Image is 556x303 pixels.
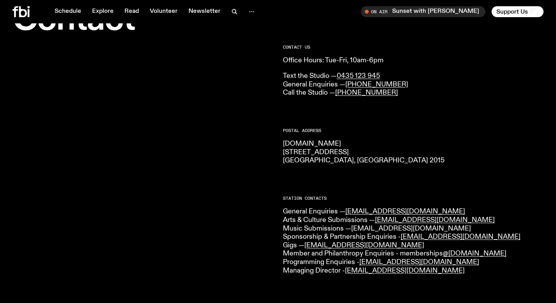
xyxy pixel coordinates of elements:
h1: Contact [12,4,274,36]
p: Office Hours: Tue-Fri, 10am-6pm [283,56,544,65]
h2: CONTACT US [283,45,544,49]
a: Read [120,6,144,17]
a: Newsletter [184,6,225,17]
a: [EMAIL_ADDRESS][DOMAIN_NAME] [401,233,520,240]
a: [EMAIL_ADDRESS][DOMAIN_NAME] [359,259,479,266]
a: @[DOMAIN_NAME] [443,250,506,257]
a: [EMAIL_ADDRESS][DOMAIN_NAME] [345,267,465,274]
a: Schedule [50,6,86,17]
a: 0435 123 945 [337,72,380,79]
button: Support Us [492,6,544,17]
a: [PHONE_NUMBER] [335,89,398,96]
p: Text the Studio — General Enquiries — Call the Studio — [283,72,544,97]
h2: Station Contacts [283,196,544,201]
p: General Enquiries — Arts & Culture Submissions — Music Submissions — Sponsorship & Partnership En... [283,208,544,275]
a: Explore [87,6,118,17]
a: [EMAIL_ADDRESS][DOMAIN_NAME] [345,208,465,215]
button: On AirSunset with [PERSON_NAME] [361,6,485,17]
p: [DOMAIN_NAME] [STREET_ADDRESS] [GEOGRAPHIC_DATA], [GEOGRAPHIC_DATA] 2015 [283,140,544,165]
a: [EMAIL_ADDRESS][DOMAIN_NAME] [351,225,471,232]
a: [EMAIL_ADDRESS][DOMAIN_NAME] [375,217,495,224]
a: Volunteer [145,6,182,17]
h2: Postal Address [283,129,544,133]
a: [EMAIL_ADDRESS][DOMAIN_NAME] [304,242,424,249]
a: [PHONE_NUMBER] [345,81,408,88]
span: Support Us [496,8,528,15]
